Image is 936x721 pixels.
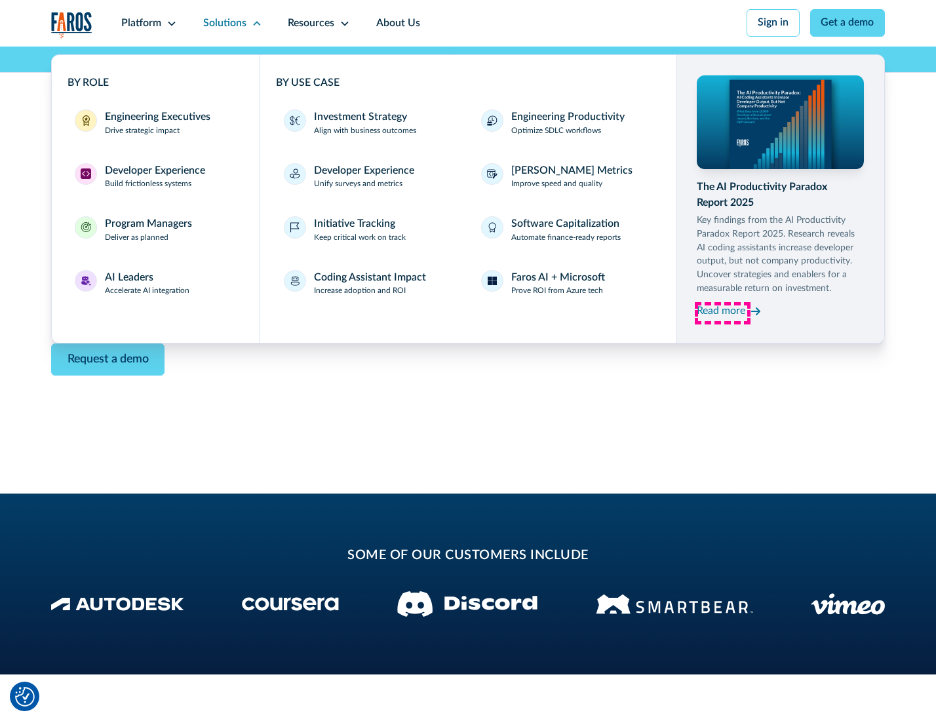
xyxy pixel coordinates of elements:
img: Program Managers [81,222,91,233]
a: Developer ExperienceDeveloper ExperienceBuild frictionless systems [68,155,244,199]
div: Investment Strategy [314,109,407,125]
img: Autodesk Logo [51,597,184,611]
img: Vimeo logo [811,593,885,615]
p: Keep critical work on track [314,232,406,244]
div: Developer Experience [314,163,414,179]
div: Developer Experience [105,163,205,179]
p: Automate finance-ready reports [511,232,621,244]
p: Align with business outcomes [314,125,416,137]
img: Revisit consent button [15,687,35,707]
a: Program ManagersProgram ManagersDeliver as planned [68,208,244,252]
a: The AI Productivity Paradox Report 2025Key findings from the AI Productivity Paradox Report 2025.... [697,75,863,321]
a: Sign in [747,9,800,37]
img: Coursera Logo [242,597,339,611]
img: AI Leaders [81,276,91,286]
div: AI Leaders [105,270,153,286]
p: Unify surveys and metrics [314,178,402,190]
h2: some of our customers include [155,546,781,566]
p: Drive strategic impact [105,125,180,137]
p: Optimize SDLC workflows [511,125,601,137]
p: Key findings from the AI Productivity Paradox Report 2025. Research reveals AI coding assistants ... [697,214,863,296]
a: Coding Assistant ImpactIncrease adoption and ROI [276,262,463,305]
img: Smartbear Logo [596,592,753,616]
a: Investment StrategyAlign with business outcomes [276,102,463,145]
a: Engineering ExecutivesEngineering ExecutivesDrive strategic impact [68,102,244,145]
p: Build frictionless systems [105,178,191,190]
p: Improve speed and quality [511,178,602,190]
a: Contact Modal [51,343,165,376]
div: Initiative Tracking [314,216,395,232]
p: Increase adoption and ROI [314,285,406,297]
a: Get a demo [810,9,886,37]
a: AI LeadersAI LeadersAccelerate AI integration [68,262,244,305]
p: Prove ROI from Azure tech [511,285,603,297]
img: Logo of the analytics and reporting company Faros. [51,12,93,39]
img: Discord logo [397,591,537,617]
img: Developer Experience [81,168,91,179]
div: Platform [121,16,161,31]
div: Program Managers [105,216,192,232]
a: [PERSON_NAME] MetricsImprove speed and quality [473,155,660,199]
div: [PERSON_NAME] Metrics [511,163,633,179]
div: The AI Productivity Paradox Report 2025 [697,180,863,211]
a: Initiative TrackingKeep critical work on track [276,208,463,252]
div: Software Capitalization [511,216,619,232]
img: Engineering Executives [81,115,91,126]
div: Resources [288,16,334,31]
div: Read more [697,303,745,319]
p: Accelerate AI integration [105,285,189,297]
button: Cookie Settings [15,687,35,707]
a: home [51,12,93,39]
div: Engineering Executives [105,109,210,125]
div: Coding Assistant Impact [314,270,426,286]
p: Deliver as planned [105,232,168,244]
a: Engineering ProductivityOptimize SDLC workflows [473,102,660,145]
a: Software CapitalizationAutomate finance-ready reports [473,208,660,252]
div: BY ROLE [68,75,244,91]
div: Faros AI + Microsoft [511,270,605,286]
div: Engineering Productivity [511,109,625,125]
div: Solutions [203,16,246,31]
nav: Solutions [51,47,886,343]
a: Faros AI + MicrosoftProve ROI from Azure tech [473,262,660,305]
div: BY USE CASE [276,75,661,91]
a: Developer ExperienceUnify surveys and metrics [276,155,463,199]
